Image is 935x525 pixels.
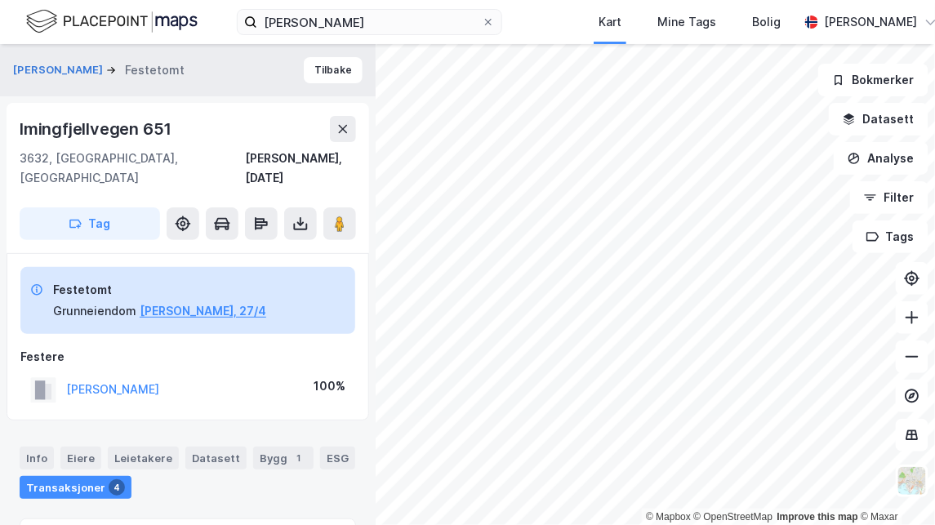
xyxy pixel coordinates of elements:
[657,12,716,32] div: Mine Tags
[13,62,106,78] button: [PERSON_NAME]
[109,479,125,496] div: 4
[834,142,928,175] button: Analyse
[125,60,185,80] div: Festetomt
[314,376,345,396] div: 100%
[853,447,935,525] iframe: Chat Widget
[53,280,266,300] div: Festetomt
[245,149,356,188] div: [PERSON_NAME], [DATE]
[829,103,928,136] button: Datasett
[185,447,247,469] div: Datasett
[752,12,781,32] div: Bolig
[850,181,928,214] button: Filter
[777,511,858,523] a: Improve this map
[646,511,691,523] a: Mapbox
[825,12,918,32] div: [PERSON_NAME]
[291,450,307,466] div: 1
[694,511,773,523] a: OpenStreetMap
[20,207,160,240] button: Tag
[20,476,131,499] div: Transaksjoner
[53,301,136,321] div: Grunneiendom
[818,64,928,96] button: Bokmerker
[853,220,928,253] button: Tags
[20,447,54,469] div: Info
[320,447,355,469] div: ESG
[20,149,245,188] div: 3632, [GEOGRAPHIC_DATA], [GEOGRAPHIC_DATA]
[60,447,101,469] div: Eiere
[257,10,482,34] input: Søk på adresse, matrikkel, gårdeiere, leietakere eller personer
[304,57,363,83] button: Tilbake
[20,347,355,367] div: Festere
[599,12,621,32] div: Kart
[26,7,198,36] img: logo.f888ab2527a4732fd821a326f86c7f29.svg
[20,116,175,142] div: Imingfjellvegen 651
[108,447,179,469] div: Leietakere
[140,301,266,321] button: [PERSON_NAME], 27/4
[253,447,314,469] div: Bygg
[853,447,935,525] div: Kontrollprogram for chat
